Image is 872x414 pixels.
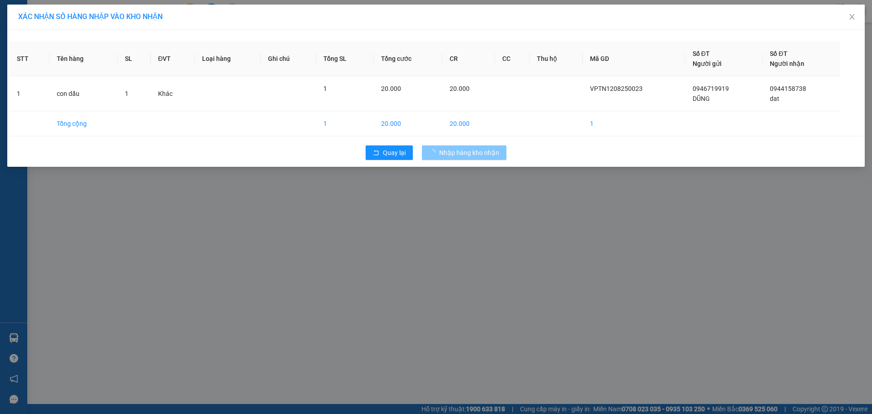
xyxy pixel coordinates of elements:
th: CR [442,41,495,76]
span: 1 [323,85,327,92]
span: Số ĐT [693,50,710,57]
th: SL [118,41,151,76]
span: VPTN1208250023 [590,85,643,92]
span: 0944158738 [770,85,806,92]
td: 20.000 [374,111,442,136]
span: 20.000 [381,85,401,92]
span: 1 [125,90,129,97]
th: Tên hàng [50,41,117,76]
th: Ghi chú [261,41,316,76]
td: 1 [583,111,685,136]
span: Quay lại [383,148,406,158]
span: XÁC NHẬN SỐ HÀNG NHẬP VÀO KHO NHẬN [18,12,163,21]
span: Người gửi [693,60,722,67]
th: CC [495,41,530,76]
td: 1 [316,111,374,136]
button: Close [839,5,865,30]
button: Nhập hàng kho nhận [422,145,506,160]
td: Tổng cộng [50,111,117,136]
span: loading [429,150,439,156]
td: con dấu [50,76,117,111]
span: 0946719919 [693,85,729,92]
span: Nhập hàng kho nhận [439,148,499,158]
span: rollback [373,150,379,157]
td: Khác [151,76,195,111]
th: ĐVT [151,41,195,76]
span: DŨNG [693,95,710,102]
td: 20.000 [442,111,495,136]
th: STT [10,41,50,76]
th: Thu hộ [530,41,583,76]
th: Mã GD [583,41,685,76]
th: Loại hàng [195,41,261,76]
span: Số ĐT [770,50,787,57]
th: Tổng SL [316,41,374,76]
span: close [848,13,856,20]
td: 1 [10,76,50,111]
th: Tổng cước [374,41,442,76]
button: rollbackQuay lại [366,145,413,160]
span: Người nhận [770,60,804,67]
span: dat [770,95,779,102]
span: 20.000 [450,85,470,92]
